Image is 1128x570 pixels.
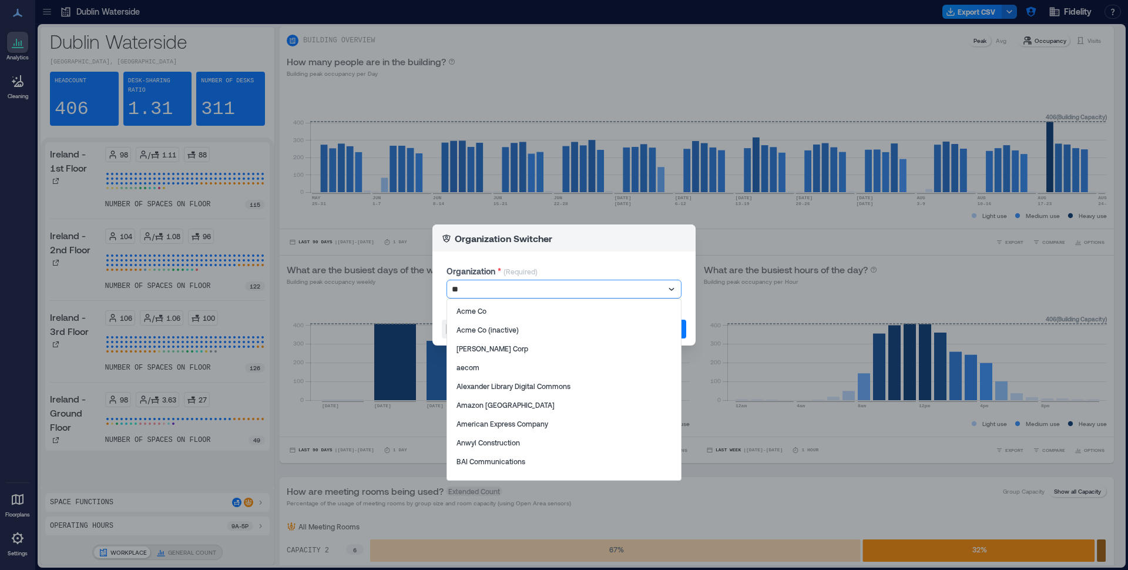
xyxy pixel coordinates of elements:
p: aecom [456,363,479,372]
p: Alexander Library Digital Commons [456,381,570,391]
p: (Required) [503,267,538,280]
p: Bank of [GEOGRAPHIC_DATA] [456,475,552,485]
p: Amazon [GEOGRAPHIC_DATA] [456,400,555,410]
p: [PERSON_NAME] Corp [456,344,528,353]
p: American Express Company [456,419,548,428]
p: Acme Co [456,306,486,316]
p: Organization Switcher [455,232,552,246]
button: Turn Off [442,320,496,338]
label: Organization [446,266,501,277]
p: Anwyl Construction [456,438,520,447]
p: BAI Communications [456,457,525,466]
p: Acme Co (inactive) [456,325,519,334]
